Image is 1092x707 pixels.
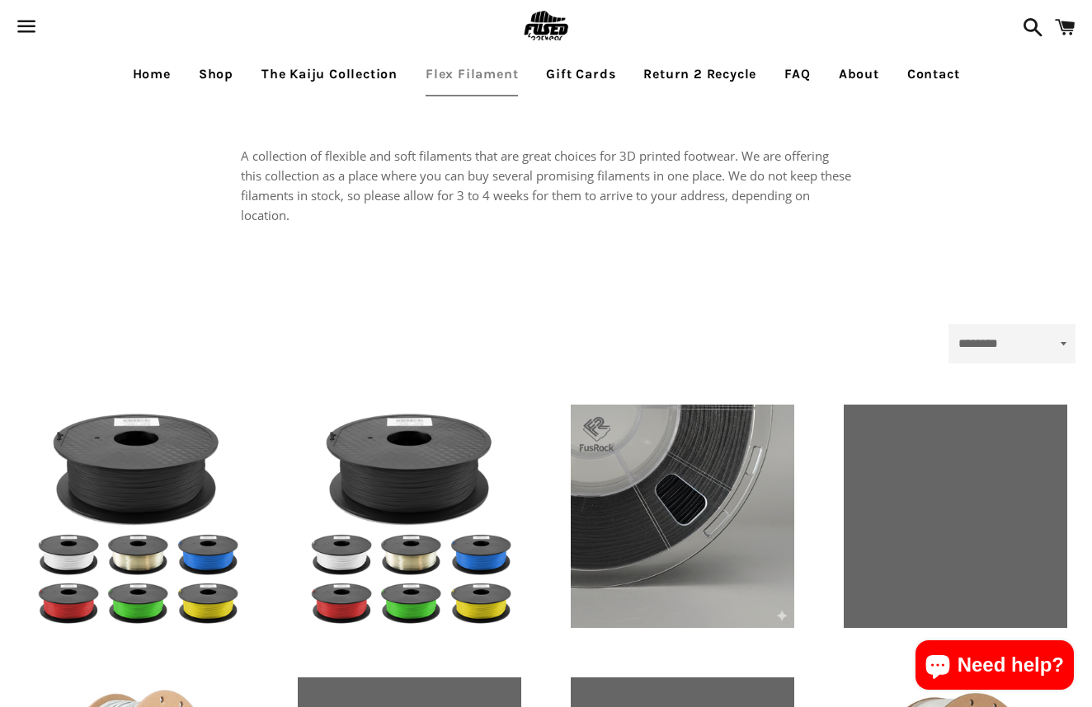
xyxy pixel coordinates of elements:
[186,54,246,95] a: Shop
[772,54,822,95] a: FAQ
[25,405,248,628] a: [3D printed Shoes] - lightweight custom 3dprinted shoes sneakers sandals fused footwear
[895,54,972,95] a: Contact
[241,146,851,225] p: A collection of flexible and soft filaments that are great choices for 3D printed footwear. We ar...
[844,405,1067,628] a: FUSROCK TPU Aero - 1kg
[298,405,521,628] a: [3D printed Shoes] - lightweight custom 3dprinted shoes sneakers sandals fused footwear
[120,54,183,95] a: Home
[826,54,892,95] a: About
[631,54,769,95] a: Return 2 Recycle
[534,54,628,95] a: Gift Cards
[413,54,530,95] a: Flex Filament
[911,640,1079,694] inbox-online-store-chat: Shopify online store chat
[249,54,410,95] a: The Kaiju Collection
[571,405,794,628] a: FUSROCK TPU Aero - 0.5kg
